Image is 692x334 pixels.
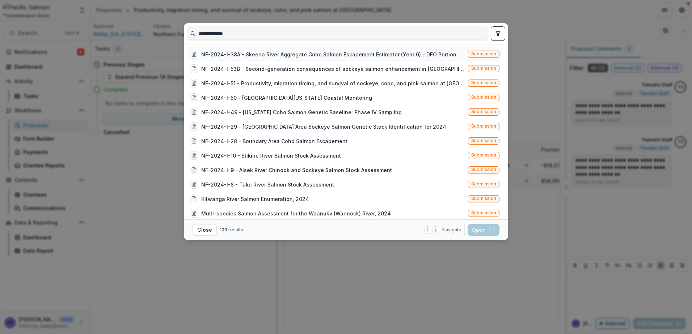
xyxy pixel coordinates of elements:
[471,80,496,85] span: Submission
[201,195,309,203] div: Kitwanga River Salmon Enumeration, 2024
[201,181,334,188] div: NF-2024-I-8 - Taku River Salmon Stock Assessment
[228,227,243,232] span: results
[471,66,496,71] span: Submission
[201,80,465,87] div: NF-2024-I-51 - Productivity, migration timing, and survival of sockeye, coho, and pink salmon at ...
[471,196,496,201] span: Submission
[201,166,392,174] div: NF-2024-I-9 - Alsek River Chinook and Sockeye Salmon Stock Assessment
[201,210,391,217] div: Multi-species Salmon Assessment for the Waanukv (Wannock) River, 2024
[471,95,496,100] span: Submission
[220,227,227,232] span: 100
[471,210,496,215] span: Submission
[201,152,341,159] div: NF-2024-I-10 - Stikine River Salmon Stock Assessment
[471,51,496,56] span: Submission
[471,181,496,187] span: Submission
[471,153,496,158] span: Submission
[201,137,347,145] div: NF-2024-I-28 - Boundary Area Coho Salmon Escapement
[468,224,499,236] button: Open
[201,65,465,73] div: NF-2024-I-53B - Second-generation consequences of sockeye salmon enhancement in [GEOGRAPHIC_DATA]...
[471,124,496,129] span: Submission
[491,26,505,41] button: toggle filters
[201,51,456,58] div: NF-2024-I-38A - Skeena River Aggregate Coho Salmon Escapement Estimator (Year 6) - DFO Portion
[471,167,496,172] span: Submission
[442,227,461,233] span: Navigate
[201,94,372,102] div: NF-2024-I-50 - [GEOGRAPHIC_DATA][US_STATE] Coastal Monitoring
[193,224,217,236] button: Close
[471,109,496,114] span: Submission
[201,108,402,116] div: NF-2024-I-49 - [US_STATE] Coho Salmon Genetic Baseline: Phase IV Sampling
[201,123,446,130] div: NF-2024-I-29 - [GEOGRAPHIC_DATA] Area Sockeye Salmon Genetic Stock Identification for 2024
[471,138,496,143] span: Submission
